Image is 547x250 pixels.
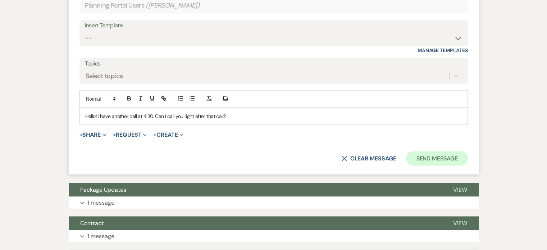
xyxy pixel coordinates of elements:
div: Select topics [86,71,123,81]
button: 1 message [69,230,479,242]
button: Send Message [406,151,468,165]
span: Contract [80,219,104,227]
button: Request [113,132,147,137]
span: + [153,132,156,137]
div: Insert Template [85,21,462,31]
label: Topics [85,59,462,69]
p: Hello! I have another call at 4:30. Can I call you right after that call? [85,112,462,120]
span: Package Updates [80,186,126,193]
a: Manage Templates [418,47,468,54]
button: View [442,183,479,196]
button: View [442,216,479,230]
p: 1 message [87,231,114,241]
button: Package Updates [69,183,442,196]
button: Clear message [341,155,396,161]
button: 1 message [69,196,479,209]
button: Share [79,132,106,137]
span: ( [PERSON_NAME] ) [146,1,200,10]
p: 1 message [87,198,114,207]
span: View [453,219,467,227]
button: Contract [69,216,442,230]
span: + [79,132,83,137]
button: Create [153,132,183,137]
span: + [113,132,116,137]
span: View [453,186,467,193]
